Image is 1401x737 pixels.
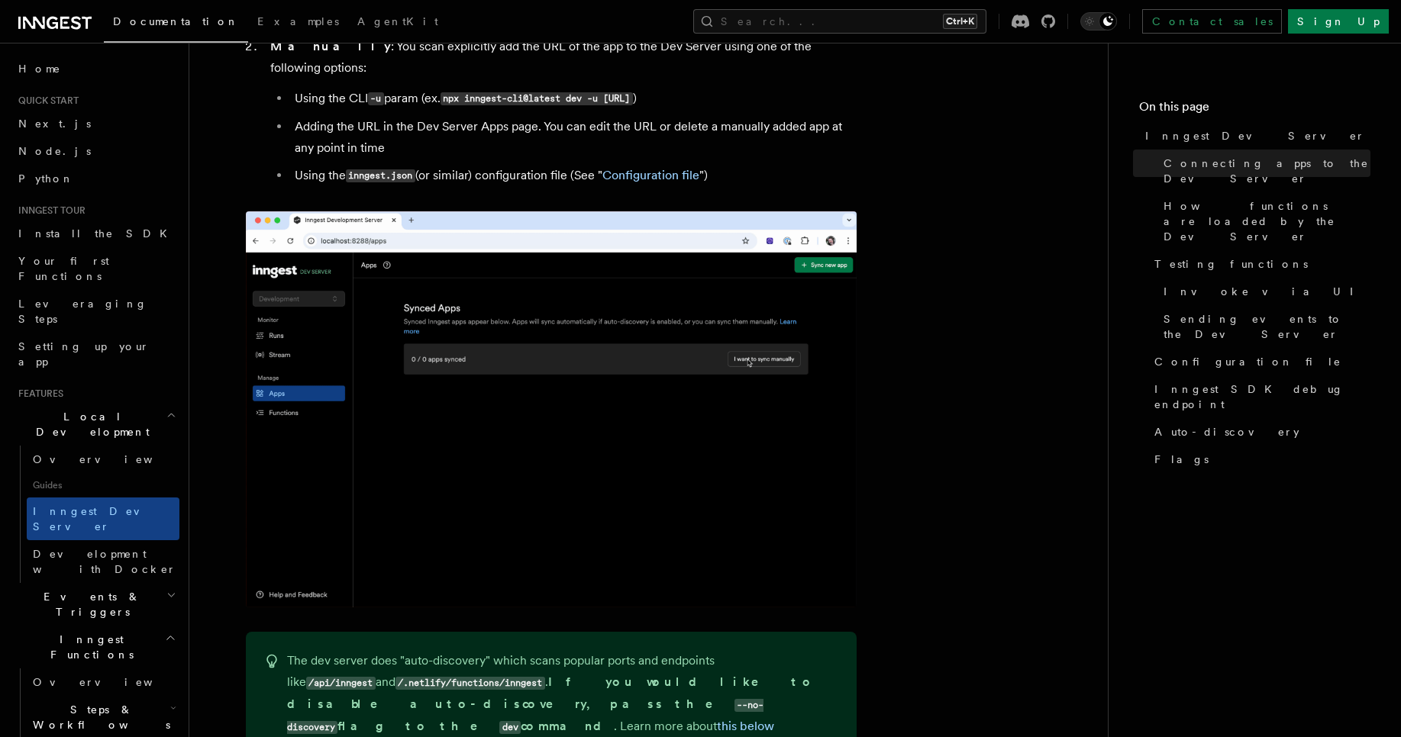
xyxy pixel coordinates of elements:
a: Connecting apps to the Dev Server [1157,150,1370,192]
code: npx inngest-cli@latest dev -u [URL] [441,92,633,105]
a: Home [12,55,179,82]
span: Inngest Dev Server [33,505,163,533]
a: Python [12,165,179,192]
a: Contact sales [1142,9,1282,34]
span: Python [18,172,74,185]
code: /api/inngest [306,677,376,690]
span: Guides [27,473,179,497]
span: Quick start [12,95,79,107]
span: Setting up your app [18,340,150,368]
span: Local Development [12,409,166,439]
a: Invoke via UI [1157,278,1370,305]
h4: On this page [1139,98,1370,122]
code: /.netlify/functions/inngest [395,677,545,690]
a: Node.js [12,137,179,165]
span: Inngest SDK debug endpoint [1154,381,1370,412]
a: Configuration file [1148,348,1370,375]
a: Overview [27,446,179,473]
img: Dev Server demo manually syncing an app [246,211,857,608]
li: : You scan explicitly add the URL of the app to the Dev Server using one of the following options: [266,36,857,187]
a: Next.js [12,110,179,137]
span: Inngest Dev Server [1145,128,1365,143]
span: Leveraging Steps [18,298,147,325]
a: this below [717,719,774,733]
code: dev [499,721,521,734]
span: Node.js [18,145,91,157]
span: Inngest tour [12,204,86,217]
span: Inngest Functions [12,632,165,662]
span: Testing functions [1154,256,1308,272]
a: Examples [248,5,348,41]
button: Events & Triggers [12,583,179,626]
a: How functions are loaded by the Dev Server [1157,192,1370,250]
a: Overview [27,668,179,696]
span: Examples [257,15,339,27]
span: How functions are loaded by the Dev Server [1164,198,1370,244]
span: Your first Functions [18,255,109,282]
a: Install the SDK [12,220,179,247]
span: AgentKit [357,15,438,27]
a: Your first Functions [12,247,179,290]
span: Documentation [113,15,239,27]
a: AgentKit [348,5,447,41]
span: Events & Triggers [12,589,166,620]
code: -u [368,92,384,105]
a: Development with Docker [27,540,179,583]
button: Search...Ctrl+K [693,9,986,34]
strong: If you would like to disable auto-discovery, pass the flag to the command [287,674,815,733]
div: Local Development [12,446,179,583]
span: Steps & Workflows [27,702,170,732]
span: Connecting apps to the Dev Server [1164,156,1370,186]
a: Inngest Dev Server [1139,122,1370,150]
span: Home [18,61,61,76]
a: Documentation [104,5,248,43]
span: Flags [1154,452,1209,467]
strong: Manually [270,39,391,53]
a: Auto-discovery [1148,418,1370,446]
span: Install the SDK [18,227,176,240]
span: Sending events to the Dev Server [1164,311,1370,342]
a: Configuration file [602,168,699,182]
li: Adding the URL in the Dev Server Apps page. You can edit the URL or delete a manually added app a... [290,116,857,159]
span: Invoke via UI [1164,284,1367,299]
button: Inngest Functions [12,626,179,668]
a: Setting up your app [12,333,179,375]
span: Features [12,388,63,400]
a: Flags [1148,446,1370,473]
span: Overview [33,453,190,465]
span: Development with Docker [33,548,176,575]
a: Sign Up [1288,9,1389,34]
code: inngest.json [346,169,415,182]
a: Sending events to the Dev Server [1157,305,1370,348]
span: Configuration file [1154,354,1341,369]
button: Local Development [12,403,179,446]
a: Inngest Dev Server [27,497,179,540]
a: Leveraging Steps [12,290,179,333]
span: Auto-discovery [1154,424,1299,439]
span: Overview [33,676,190,688]
span: Next.js [18,117,91,130]
kbd: Ctrl+K [943,14,977,29]
li: Using the (or similar) configuration file (See " ") [290,165,857,187]
li: Using the CLI param (ex. ) [290,88,857,110]
a: Testing functions [1148,250,1370,278]
button: Toggle dark mode [1080,12,1117,31]
a: Inngest SDK debug endpoint [1148,375,1370,418]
